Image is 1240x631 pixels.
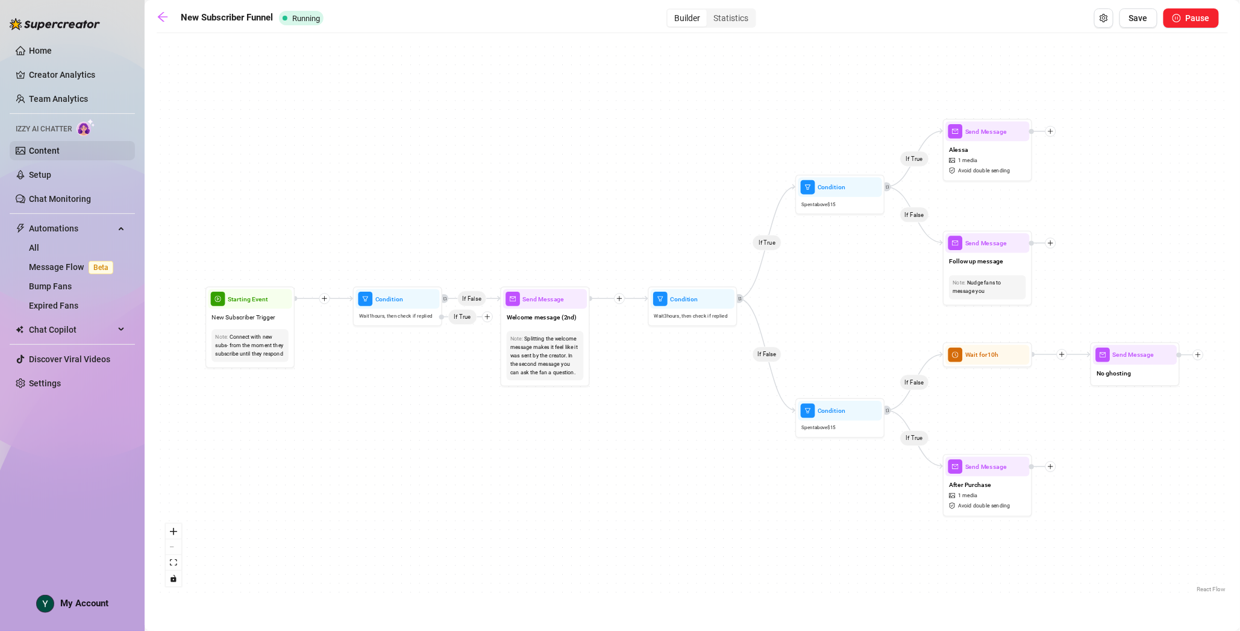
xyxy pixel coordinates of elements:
[292,14,320,23] span: Running
[507,312,577,322] span: Welcome message (2nd)
[1195,352,1201,358] span: plus
[37,595,54,612] img: ACg8ocJbG-ycc3efLvhjtEa8ZRkA-9Zeeatf_TpnGiIMnplz=s96-c
[1048,128,1054,134] span: plus
[1129,13,1148,23] span: Save
[1197,586,1226,592] a: React Flow attribution
[523,294,565,304] span: Send Message
[321,295,327,301] span: plus
[448,309,477,325] span: If True
[965,462,1007,471] span: Send Message
[89,261,113,274] span: Beta
[166,555,181,571] button: fit view
[948,236,963,250] span: mail
[666,8,756,28] div: segmented control
[653,292,668,306] span: filter
[16,224,25,233] span: thunderbolt
[29,146,60,155] a: Content
[965,127,1007,136] span: Send Message
[359,312,433,320] span: Wait 1 hours, then check if replied
[670,294,698,304] span: Condition
[958,502,1010,510] span: Avoid double sending
[654,312,728,320] span: Wait 3 hours, then check if replied
[60,598,108,609] span: My Account
[211,312,275,322] span: New Subscriber Trigger
[29,301,78,310] a: Expired Fans
[1119,8,1157,28] button: Save Flow
[948,124,963,139] span: mail
[949,257,1004,266] span: Follow up message
[738,298,796,410] g: Edge from 293c481b-74da-4d71-9b3c-ae4bfeb68c2c to 67e8e05e-825f-48f2-a50b-adb9a24981db
[1100,14,1108,22] span: setting
[166,524,181,586] div: React Flow controls
[883,409,889,413] span: retweet
[29,262,118,272] a: Message FlowBeta
[211,292,225,306] span: play-circle
[801,404,815,418] span: filter
[948,459,963,474] span: mail
[943,119,1032,181] div: mailSend MessageAlessapicture1 mediasafety-certificateAvoid double sending
[802,201,836,209] span: Spent above $ 15
[795,398,885,438] div: filterConditionSpentabove$15
[16,124,72,135] span: Izzy AI Chatter
[29,281,72,291] a: Bump Fans
[359,292,373,306] span: filter
[949,145,968,154] span: Alessa
[958,166,1010,175] span: Avoid double sending
[802,424,836,432] span: Spent above $ 15
[484,314,490,320] span: plus
[77,119,95,136] img: AI Chatter
[29,243,39,253] a: All
[738,187,796,298] g: Edge from 293c481b-74da-4d71-9b3c-ae4bfeb68c2c to fafa4a40-c2a5-4d97-bea9-e86bdc2e3dd7
[949,493,957,499] span: picture
[886,131,944,187] g: Edge from fafa4a40-c2a5-4d97-bea9-e86bdc2e3dd7 to e9a133bb-3b3e-4e55-ac95-b980ee3f9a8d
[949,157,957,163] span: picture
[883,185,889,189] span: retweet
[948,348,963,362] span: clock-circle
[1163,8,1219,28] button: Pause
[886,354,944,410] g: Edge from 67e8e05e-825f-48f2-a50b-adb9a24981db to fa9fc14e-7dcc-4293-b45d-dae9f089397b
[943,342,1032,368] div: clock-circleWait for10h
[1096,348,1110,362] span: mail
[29,46,52,55] a: Home
[510,334,580,377] div: Splitting the welcome message makes it feel like it was sent by the creator. In the second messag...
[215,333,285,358] div: Connect with new subs- from the moment they subscribe until they respond
[818,406,845,415] span: Condition
[818,182,845,192] span: Condition
[29,354,110,364] a: Discover Viral Videos
[965,238,1007,248] span: Send Message
[29,194,91,204] a: Chat Monitoring
[886,187,944,243] g: Edge from fafa4a40-c2a5-4d97-bea9-e86bdc2e3dd7 to a6dfedf9-ba65-4b72-8f37-e1bfbae51f59
[29,94,88,104] a: Team Analytics
[157,11,175,25] a: arrow-left
[949,168,957,174] span: safety-certificate
[668,10,707,27] div: Builder
[1113,350,1154,360] span: Send Message
[736,297,742,301] span: retweet
[801,180,815,195] span: filter
[506,292,520,306] span: mail
[375,294,403,304] span: Condition
[795,175,885,215] div: filterConditionSpentabove$15
[10,18,100,30] img: logo-BBDzfeDw.svg
[958,156,978,165] span: 1 media
[1094,8,1113,28] button: Open Exit Rules
[166,524,181,539] button: zoom in
[29,320,114,339] span: Chat Copilot
[441,297,447,301] span: retweet
[500,286,589,386] div: mailSend MessageWelcome message (2nd)Note:Splitting the welcome message makes it feel like it was...
[1059,351,1065,357] span: plus
[965,350,998,360] span: Wait for 10h
[1097,368,1131,378] span: No ghosting
[29,170,51,180] a: Setup
[16,325,23,334] img: Chat Copilot
[29,65,125,84] a: Creator Analytics
[181,12,273,23] strong: New Subscriber Funnel
[166,571,181,586] button: toggle interactivity
[1048,240,1054,246] span: plus
[886,410,944,466] g: Edge from 67e8e05e-825f-48f2-a50b-adb9a24981db to 1570832a-184c-4f39-83c7-3cfe2398448d
[1186,13,1210,23] span: Pause
[166,539,181,555] button: zoom out
[29,378,61,388] a: Settings
[707,10,755,27] div: Statistics
[1048,463,1054,469] span: plus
